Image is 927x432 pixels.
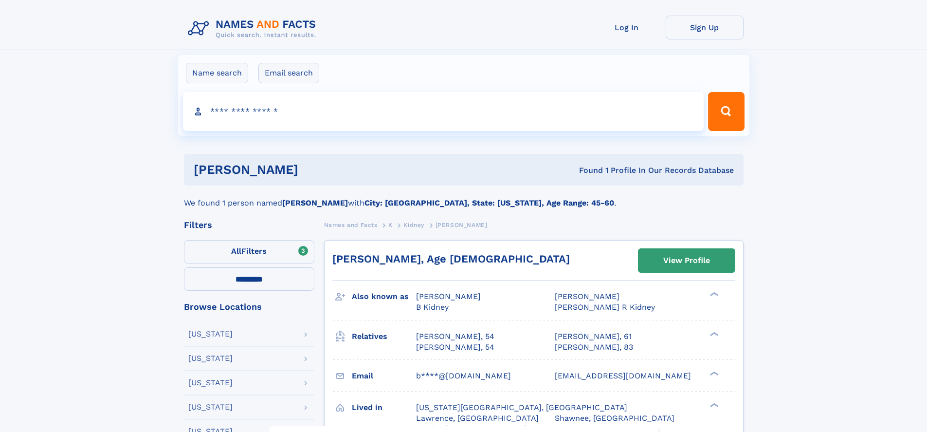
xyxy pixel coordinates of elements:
[183,92,704,131] input: search input
[186,63,248,83] label: Name search
[332,253,570,265] a: [PERSON_NAME], Age [DEMOGRAPHIC_DATA]
[184,221,314,229] div: Filters
[194,164,439,176] h1: [PERSON_NAME]
[708,402,719,408] div: ❯
[324,219,378,231] a: Names and Facts
[388,222,393,228] span: K
[416,331,494,342] a: [PERSON_NAME], 54
[352,368,416,384] h3: Email
[258,63,319,83] label: Email search
[184,186,744,209] div: We found 1 person named with .
[708,291,719,298] div: ❯
[188,403,233,411] div: [US_STATE]
[184,16,324,42] img: Logo Names and Facts
[555,302,655,312] span: [PERSON_NAME] R Kidney
[352,328,416,345] h3: Relatives
[388,219,393,231] a: K
[352,288,416,305] h3: Also known as
[188,330,233,338] div: [US_STATE]
[555,331,632,342] a: [PERSON_NAME], 61
[416,342,494,353] a: [PERSON_NAME], 54
[403,222,424,228] span: Kidney
[638,249,735,272] a: View Profile
[666,16,744,39] a: Sign Up
[555,371,691,380] span: [EMAIL_ADDRESS][DOMAIN_NAME]
[555,292,619,301] span: [PERSON_NAME]
[416,292,481,301] span: [PERSON_NAME]
[588,16,666,39] a: Log In
[231,246,241,256] span: All
[352,399,416,416] h3: Lived in
[663,249,710,272] div: View Profile
[708,370,719,376] div: ❯
[416,302,449,312] span: B Kidney
[708,331,719,337] div: ❯
[184,302,314,311] div: Browse Locations
[438,165,734,176] div: Found 1 Profile In Our Records Database
[403,219,424,231] a: Kidney
[184,240,314,263] label: Filters
[282,198,348,207] b: [PERSON_NAME]
[436,222,488,228] span: [PERSON_NAME]
[188,355,233,362] div: [US_STATE]
[188,379,233,387] div: [US_STATE]
[416,413,539,423] span: Lawrence, [GEOGRAPHIC_DATA]
[555,342,633,353] a: [PERSON_NAME], 83
[555,413,674,423] span: Shawnee, [GEOGRAPHIC_DATA]
[416,403,627,412] span: [US_STATE][GEOGRAPHIC_DATA], [GEOGRAPHIC_DATA]
[364,198,614,207] b: City: [GEOGRAPHIC_DATA], State: [US_STATE], Age Range: 45-60
[708,92,744,131] button: Search Button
